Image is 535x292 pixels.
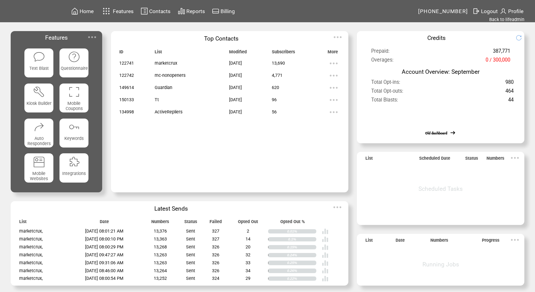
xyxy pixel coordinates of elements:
[140,6,171,16] a: Contacts
[365,238,373,246] span: List
[85,268,124,273] span: [DATE] 08:46:00 AM
[19,268,43,273] span: marketcrux,
[221,8,235,14] span: Billing
[287,269,316,273] div: 0.26%
[229,85,242,90] span: [DATE]
[70,6,95,16] a: Home
[371,97,398,106] span: Total Blasts:
[154,244,167,250] span: 13,268
[508,97,514,106] span: 44
[154,260,167,265] span: 13,263
[229,49,247,58] span: Modified
[487,156,504,164] span: Numbers
[154,237,167,242] span: 13,363
[186,244,195,250] span: Sent
[155,97,159,102] span: Tt
[186,8,205,14] span: Reports
[19,244,43,250] span: marketcrux,
[177,6,206,16] a: Reports
[212,276,219,281] span: 324
[68,51,80,63] img: questionnaire.svg
[246,276,250,281] span: 29
[186,260,195,265] span: Sent
[61,66,88,71] span: Questionnaire
[246,268,250,273] span: 34
[154,229,167,234] span: 13,376
[154,276,167,281] span: 13,252
[30,171,48,181] span: Mobile Websites
[27,136,51,146] span: Auto Responders
[141,7,148,15] img: contacts.svg
[322,267,329,274] img: poll%20-%20white.svg
[27,101,52,106] span: Kiosk Builder
[155,85,172,90] span: Guardian
[322,244,329,251] img: poll%20-%20white.svg
[229,97,242,102] span: [DATE]
[85,252,124,258] span: [DATE] 09:47:27 AM
[45,34,68,41] span: Features
[322,260,329,266] img: poll%20-%20white.svg
[430,238,448,246] span: Numbers
[272,73,282,78] span: 4,771
[19,276,43,281] span: marketcrux,
[229,73,242,78] span: [DATE]
[499,6,524,16] a: Profile
[322,252,329,258] img: poll%20-%20white.svg
[119,49,123,58] span: ID
[418,185,463,192] span: Scheduled Tasks
[119,73,134,78] span: 122742
[287,261,316,265] div: 0.25%
[151,219,169,227] span: Numbers
[365,156,373,164] span: List
[149,8,171,14] span: Contacts
[371,48,390,57] span: Prepaid:
[212,260,219,265] span: 326
[24,119,54,148] a: Auto Responders
[246,244,250,250] span: 20
[322,236,329,243] img: poll%20-%20white.svg
[322,275,329,282] img: poll%20-%20white.svg
[331,201,343,213] img: ellypsis.svg
[59,153,89,183] a: Integrations
[100,5,135,17] a: Features
[33,121,45,133] img: auto-responders.svg
[155,49,162,58] span: List
[322,228,329,235] img: poll%20-%20white.svg
[246,252,250,258] span: 32
[100,219,109,227] span: Date
[19,229,43,234] span: marketcrux,
[419,156,450,164] span: Scheduled Date
[212,244,219,250] span: 326
[465,156,478,164] span: Status
[85,276,124,281] span: [DATE] 08:00:54 PM
[33,86,45,98] img: tool%201.svg
[505,88,514,97] span: 464
[328,94,340,106] img: ellypsis.svg
[68,156,80,168] img: integrations.svg
[247,229,249,234] span: 2
[287,276,316,281] div: 0.22%
[184,219,197,227] span: Status
[328,69,340,82] img: ellypsis.svg
[272,109,277,115] span: 56
[238,219,258,227] span: Opted Out
[24,48,54,78] a: Text Blast
[212,252,219,258] span: 326
[154,205,188,212] span: Latest Sends
[288,237,316,241] div: 0.1%
[272,61,285,66] span: 13,690
[212,229,219,234] span: 327
[246,237,250,242] span: 14
[85,260,124,265] span: [DATE] 09:31:06 AM
[64,136,84,141] span: Keywords
[186,276,195,281] span: Sent
[418,8,468,14] span: [PHONE_NUMBER]
[154,268,167,273] span: 13,264
[287,245,316,249] div: 0.15%
[178,7,185,15] img: chart.svg
[59,84,89,113] a: Mobile Coupons
[186,229,195,234] span: Sent
[85,229,124,234] span: [DATE] 08:01:21 AM
[280,219,305,227] span: Opted Out %
[24,153,54,183] a: Mobile Websites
